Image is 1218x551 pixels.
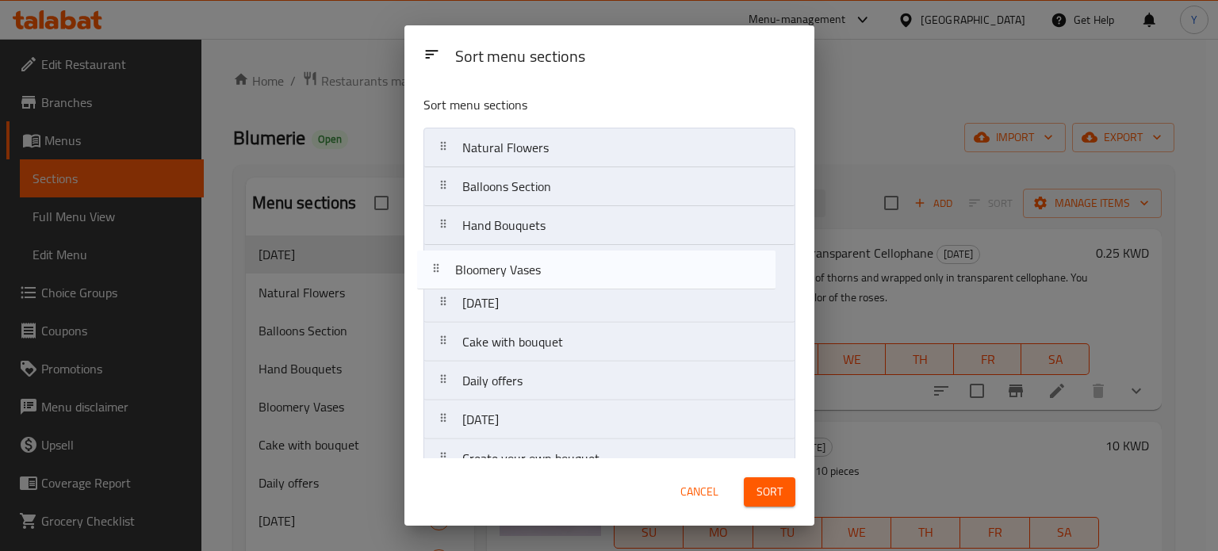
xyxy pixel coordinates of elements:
button: Cancel [674,477,725,507]
span: Sort [756,482,783,502]
p: Sort menu sections [423,95,718,115]
span: Cancel [680,482,718,502]
div: Sort menu sections [449,40,802,75]
button: Sort [744,477,795,507]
